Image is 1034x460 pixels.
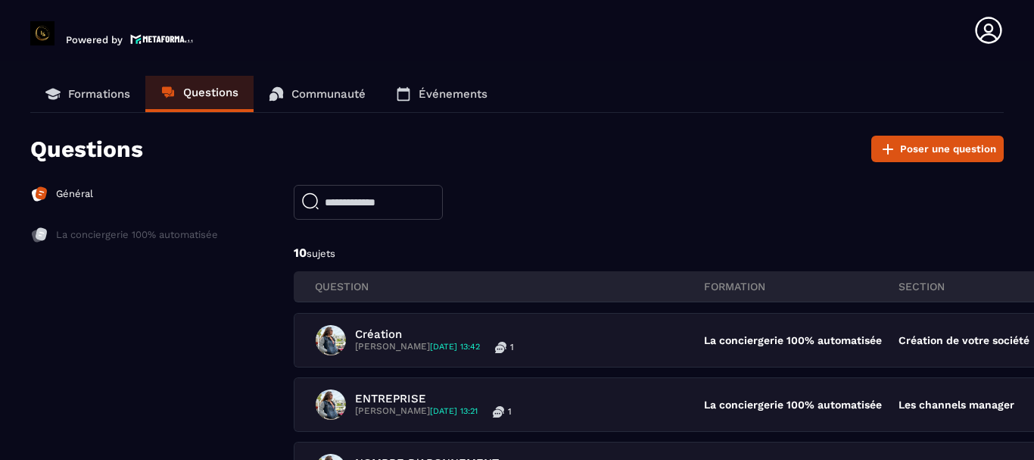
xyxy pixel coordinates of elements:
[704,280,899,293] p: FORMATION
[183,86,238,99] p: Questions
[66,34,123,45] p: Powered by
[30,226,48,244] img: formation-icon-inac.db86bb20.svg
[145,76,254,112] a: Questions
[30,136,143,162] p: Questions
[430,406,478,416] span: [DATE] 13:21
[355,405,478,418] p: [PERSON_NAME]
[899,399,1014,411] p: Les channels manager
[704,334,883,346] p: La conciergerie 100% automatisée
[68,87,130,101] p: Formations
[30,76,145,112] a: Formations
[130,33,194,45] img: logo
[430,342,480,352] span: [DATE] 13:42
[704,399,883,411] p: La conciergerie 100% automatisée
[30,21,55,45] img: logo-branding
[381,76,503,112] a: Événements
[315,280,704,293] p: QUESTION
[419,87,487,101] p: Événements
[254,76,381,112] a: Communauté
[56,228,218,242] p: La conciergerie 100% automatisée
[510,341,514,353] p: 1
[871,136,1004,162] button: Poser une question
[355,327,514,341] p: Création
[30,185,48,203] img: formation-icon-active.2ea72e5a.svg
[355,341,480,353] p: [PERSON_NAME]
[508,405,512,418] p: 1
[291,87,366,101] p: Communauté
[307,248,335,259] span: sujets
[355,392,512,405] p: ENTREPRISE
[899,334,1029,346] p: Création de votre société
[56,187,93,201] p: Général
